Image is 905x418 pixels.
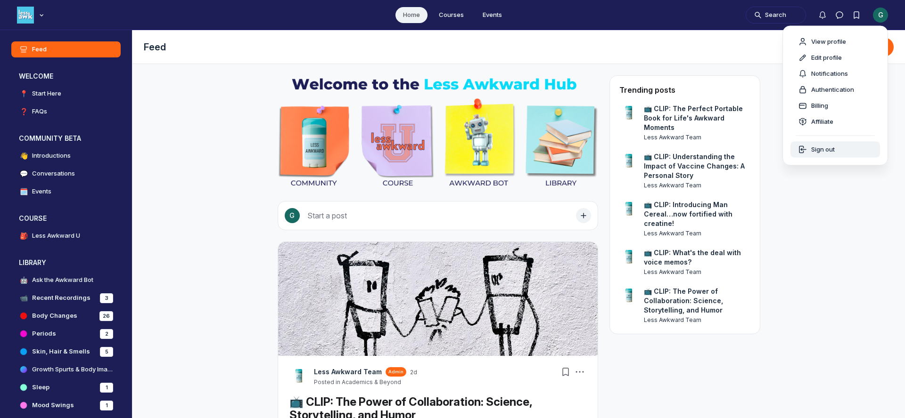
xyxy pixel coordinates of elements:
[873,8,888,23] button: User menu options
[811,101,828,111] span: Billing
[17,6,46,24] button: Less Awkward Hub logo
[410,369,417,376] span: 2d
[32,275,93,285] h4: Ask the Awkward Bot
[11,69,121,84] button: WELCOMECollapse space
[573,365,586,378] button: Post actions
[99,311,113,321] div: 26
[746,7,806,24] button: Search
[11,184,121,200] a: 🗓️Events
[644,152,750,180] a: 📺 CLIP: Understanding the Impact of Vaccine Changes: A Personal Story
[11,166,121,182] a: 💬Conversations
[32,383,49,392] h4: Sleep
[811,117,833,127] span: Affiliate
[11,131,121,146] button: COMMUNITY BETACollapse space
[395,7,428,23] a: Home
[100,293,113,303] div: 3
[811,37,846,47] span: View profile
[11,86,121,102] a: 📍Start Here
[32,89,61,98] h4: Start Here
[644,181,750,190] a: View user profile
[11,379,121,395] a: Sleep1
[19,258,46,267] h3: LIBRARY
[32,329,56,338] h4: Periods
[144,40,780,54] h1: Feed
[811,85,854,95] span: Authentication
[314,378,401,386] button: Posted in Academics & Beyond
[644,229,750,238] a: View user profile
[388,369,403,375] span: Admin
[100,383,113,393] div: 1
[19,293,28,303] span: 📹
[11,148,121,164] a: 👋Introductions
[11,272,121,288] a: 🤖Ask the Awkward Bot
[11,362,121,378] a: Growth Spurts & Body Image
[19,275,28,285] span: 🤖
[32,311,77,321] h4: Body Changes
[11,255,121,270] button: LIBRARYCollapse space
[644,200,750,228] a: 📺 CLIP: Introducing Man Cereal…now fortified with creatine!
[811,145,835,154] span: Sign out
[644,287,750,315] a: 📺 CLIP: The Power of Collaboration: Science, Storytelling, and Humor
[314,367,417,386] button: View Less Awkward Team profileAdmin2dPosted in Academics & Beyond
[289,367,308,386] a: View Less Awkward Team profile
[11,308,121,324] a: Body Changes26
[644,133,750,142] a: View user profile
[11,211,121,226] button: COURSECollapse space
[32,187,51,196] h4: Events
[100,329,113,339] div: 2
[848,7,865,24] button: Bookmarks
[32,347,90,356] h4: Skin, Hair & Smells
[11,228,121,244] a: 🎒Less Awkward U
[32,169,75,178] h4: Conversations
[100,347,113,357] div: 5
[19,151,28,161] span: 👋
[19,169,28,178] span: 💬
[619,200,638,219] a: View user profile
[619,104,638,123] a: View user profile
[17,7,34,24] img: Less Awkward Hub logo
[811,69,848,79] span: Notifications
[559,365,572,378] button: Bookmarks
[782,26,888,166] div: User menu options
[32,365,113,374] h4: Growth Spurts & Body Image
[32,151,71,161] h4: Introductions
[873,8,888,23] div: G
[307,211,347,220] span: Start a post
[32,231,80,241] h4: Less Awkward U
[19,231,28,241] span: 🎒
[314,367,382,377] a: View Less Awkward Team profile
[11,41,121,57] a: Feed
[19,214,47,223] h3: COURSE
[19,107,28,116] span: ❓
[285,208,300,223] div: G
[278,242,598,356] img: post cover image
[619,248,638,267] a: View user profile
[644,316,750,324] a: View user profile
[619,152,638,171] a: View user profile
[19,72,53,81] h3: WELCOME
[278,201,598,230] button: Start a post
[644,248,750,267] a: 📺 CLIP: What's the deal with voice memos?
[19,187,28,196] span: 🗓️
[811,53,842,63] span: Edit profile
[19,134,81,143] h3: COMMUNITY BETA
[11,344,121,360] a: Skin, Hair & Smells5
[11,290,121,306] a: 📹Recent Recordings3
[32,45,47,54] h4: Feed
[831,7,848,24] button: Direct messages
[644,268,750,276] a: View user profile
[814,7,831,24] button: Notifications
[32,107,47,116] h4: FAQs
[11,397,121,413] a: Mood Swings1
[475,7,510,23] a: Events
[132,30,905,64] header: Page Header
[32,401,74,410] h4: Mood Swings
[619,287,638,305] a: View user profile
[32,293,90,303] h4: Recent Recordings
[619,85,675,95] h4: Trending posts
[100,401,113,410] div: 1
[431,7,471,23] a: Courses
[19,89,28,98] span: 📍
